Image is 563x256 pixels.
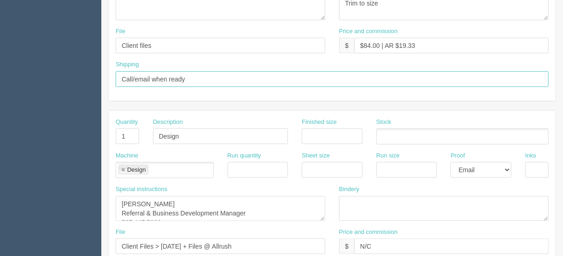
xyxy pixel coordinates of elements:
[451,151,465,160] label: Proof
[339,239,354,254] div: $
[116,118,138,127] label: Quantity
[116,196,325,221] textarea: [PERSON_NAME] Referral & Business Development Manager 587.447.5900 [EMAIL_ADDRESS][DOMAIN_NAME]
[376,151,400,160] label: Run size
[302,151,330,160] label: Sheet size
[116,185,167,194] label: Special instructions
[302,118,337,127] label: Finished size
[127,167,146,173] div: Design
[339,185,359,194] label: Bindery
[116,151,138,160] label: Machine
[339,38,354,53] div: $
[116,60,139,69] label: Shipping
[525,151,536,160] label: Inks
[116,228,125,237] label: File
[339,228,398,237] label: Price and commission
[153,118,183,127] label: Description
[228,151,261,160] label: Run quantity
[339,27,398,36] label: Price and commission
[116,27,125,36] label: File
[376,118,392,127] label: Stock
